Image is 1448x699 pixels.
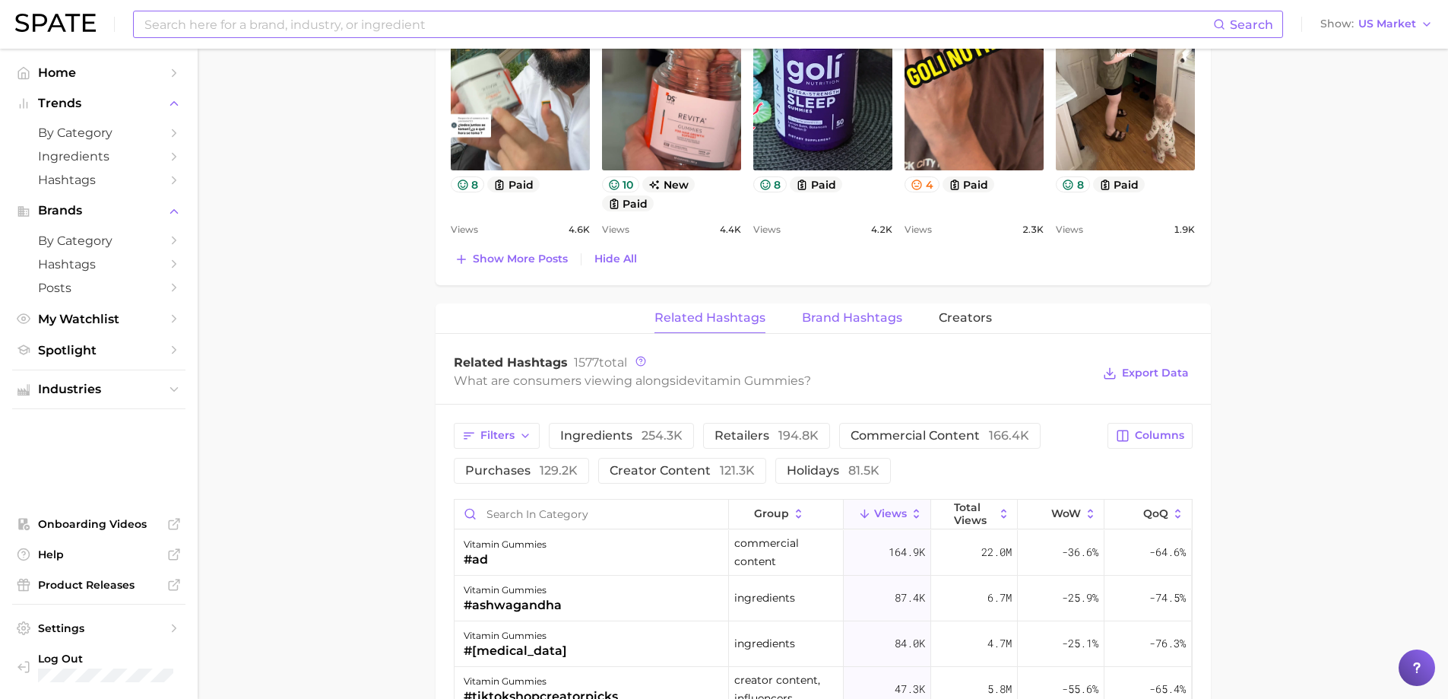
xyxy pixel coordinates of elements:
[12,338,185,362] a: Spotlight
[455,500,728,529] input: Search in category
[1135,429,1184,442] span: Columns
[38,204,160,218] span: Brands
[560,430,683,442] span: ingredients
[12,378,185,401] button: Industries
[602,176,640,192] button: 10
[1358,20,1416,28] span: US Market
[602,221,629,239] span: Views
[12,199,185,222] button: Brands
[38,257,160,272] span: Hashtags
[1018,500,1104,529] button: WoW
[714,430,819,442] span: retailers
[464,627,567,645] div: vitamin gummies
[1320,20,1354,28] span: Show
[734,589,795,607] span: ingredients
[12,513,185,535] a: Onboarding Videos
[734,534,838,570] span: commercial content
[38,652,173,666] span: Log Out
[871,221,892,239] span: 4.2k
[874,507,907,519] span: Views
[1056,176,1090,192] button: 8
[574,355,599,370] span: 1577
[895,680,925,698] span: 47.3k
[1051,507,1081,519] span: WoW
[602,195,654,211] button: paid
[987,680,1012,698] span: 5.8m
[905,221,932,239] span: Views
[734,634,795,653] span: ingredients
[12,307,185,331] a: My Watchlist
[451,176,485,192] button: 8
[451,249,572,270] button: Show more posts
[931,500,1018,529] button: Total Views
[38,312,160,326] span: My Watchlist
[1062,634,1098,653] span: -25.1%
[473,253,568,265] span: Show more posts
[38,548,160,561] span: Help
[987,634,1012,653] span: 4.7m
[1230,17,1273,32] span: Search
[895,589,925,607] span: 87.4k
[487,176,540,192] button: paid
[12,617,185,640] a: Settings
[754,507,789,519] span: group
[38,65,160,80] span: Home
[143,11,1213,37] input: Search here for a brand, industry, or ingredient
[851,430,1029,442] span: commercial content
[574,355,627,370] span: total
[12,276,185,300] a: Posts
[464,596,562,615] div: #ashwagandha
[642,428,683,443] span: 254.3k
[465,465,578,477] span: purchases
[1093,176,1145,192] button: paid
[540,463,578,478] span: 129.2k
[454,423,540,449] button: Filters
[464,551,547,569] div: #ad
[654,311,765,325] span: Related Hashtags
[1104,500,1191,529] button: QoQ
[753,221,781,239] span: Views
[943,176,995,192] button: paid
[1062,680,1098,698] span: -55.6%
[38,234,160,248] span: by Category
[1174,221,1195,239] span: 1.9k
[790,176,842,192] button: paid
[12,61,185,84] a: Home
[15,14,96,32] img: SPATE
[464,672,618,691] div: vitamin gummies
[720,221,741,239] span: 4.4k
[454,355,568,370] span: Related Hashtags
[12,229,185,253] a: by Category
[12,647,185,687] a: Log out. Currently logged in with e-mail clee@jamiesonlabs.com.
[464,581,562,599] div: vitamin gummies
[451,221,478,239] span: Views
[1122,367,1189,380] span: Export Data
[594,253,637,265] span: Hide All
[12,253,185,276] a: Hashtags
[1143,507,1168,519] span: QoQ
[954,501,994,526] span: Total Views
[569,221,590,239] span: 4.6k
[464,642,567,660] div: #[MEDICAL_DATA]
[38,281,160,295] span: Posts
[1062,589,1098,607] span: -25.9%
[895,634,925,653] span: 84.0k
[12,121,185,145] a: by Category
[12,573,185,596] a: Product Releases
[889,543,925,561] span: 164.9k
[642,176,695,192] span: new
[729,500,844,529] button: group
[981,543,1012,561] span: 22.0m
[12,145,185,168] a: Ingredients
[695,373,804,388] span: vitamin gummies
[38,126,160,140] span: by Category
[12,92,185,115] button: Trends
[1107,423,1192,449] button: Columns
[12,168,185,192] a: Hashtags
[1149,680,1186,698] span: -65.4%
[38,97,160,110] span: Trends
[455,530,1192,576] button: vitamin gummies#adcommercial content164.9k22.0m-36.6%-64.6%
[1056,221,1083,239] span: Views
[987,589,1012,607] span: 6.7m
[38,517,160,531] span: Onboarding Videos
